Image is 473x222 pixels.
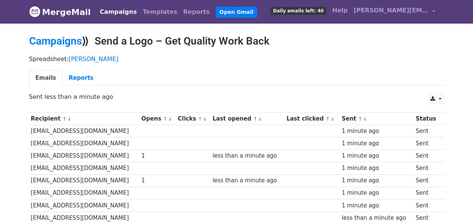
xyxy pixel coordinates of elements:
th: Sent [340,113,414,125]
span: Daily emails left: 40 [270,7,326,15]
th: Clicks [176,113,211,125]
td: [EMAIL_ADDRESS][DOMAIN_NAME] [29,199,140,212]
td: Sent [414,125,440,137]
a: Emails [29,70,62,86]
div: 1 minute ago [342,152,412,160]
div: 1 minute ago [342,176,412,185]
a: ↓ [168,116,172,122]
div: 1 minute ago [342,201,412,210]
div: less than a minute ago [212,176,283,185]
a: ↓ [363,116,367,122]
a: Campaigns [97,4,140,19]
th: Last opened [211,113,285,125]
td: [EMAIL_ADDRESS][DOMAIN_NAME] [29,174,140,187]
a: ↓ [203,116,207,122]
div: 1 minute ago [342,127,412,136]
a: Daily emails left: 40 [267,3,329,18]
a: ↑ [62,116,67,122]
td: [EMAIL_ADDRESS][DOMAIN_NAME] [29,137,140,150]
div: 1 minute ago [342,189,412,197]
a: ↓ [331,116,335,122]
a: Templates [140,4,180,19]
a: ↓ [258,116,262,122]
td: [EMAIL_ADDRESS][DOMAIN_NAME] [29,162,140,174]
a: ↑ [358,116,362,122]
th: Status [414,113,440,125]
td: [EMAIL_ADDRESS][DOMAIN_NAME] [29,150,140,162]
td: Sent [414,150,440,162]
div: less than a minute ago [212,152,283,160]
div: 1 [141,176,174,185]
td: Sent [414,137,440,150]
h2: ⟫ Send a Logo – Get Quality Work Back [29,35,444,48]
div: 1 minute ago [342,164,412,173]
th: Recipient [29,113,140,125]
a: MergeMail [29,4,91,20]
td: [EMAIL_ADDRESS][DOMAIN_NAME] [29,187,140,199]
td: [EMAIL_ADDRESS][DOMAIN_NAME] [29,125,140,137]
th: Last clicked [285,113,340,125]
a: ↑ [163,116,168,122]
td: Sent [414,174,440,187]
td: Sent [414,162,440,174]
p: Sent less than a minute ago [29,93,444,101]
a: Campaigns [29,35,82,47]
a: ↑ [198,116,202,122]
img: MergeMail logo [29,6,40,17]
div: 1 [141,152,174,160]
td: Sent [414,187,440,199]
a: [PERSON_NAME][EMAIL_ADDRESS][DOMAIN_NAME] [351,3,438,21]
a: ↑ [253,116,257,122]
th: Opens [139,113,176,125]
a: ↑ [326,116,330,122]
div: 1 minute ago [342,139,412,148]
a: Help [329,3,351,18]
p: Spreadsheet: [29,55,444,63]
td: Sent [414,199,440,212]
span: [PERSON_NAME][EMAIL_ADDRESS][DOMAIN_NAME] [354,6,429,15]
a: Reports [180,4,213,19]
a: ↓ [67,116,71,122]
a: Reports [62,70,100,86]
a: [PERSON_NAME] [69,55,119,63]
a: Open Gmail [216,7,257,18]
